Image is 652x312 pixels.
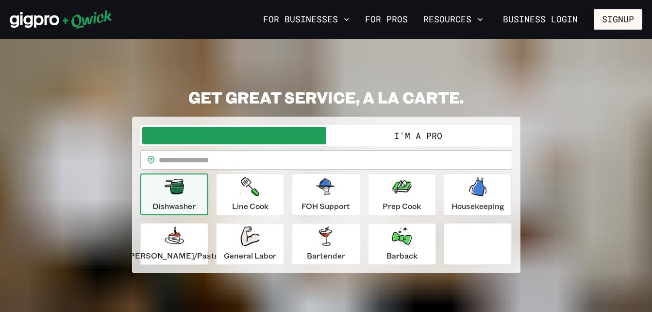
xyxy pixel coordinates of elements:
[152,200,196,212] p: Dishwasher
[368,223,436,265] button: Barback
[326,127,510,144] button: I'm a Pro
[224,250,276,261] p: General Labor
[495,9,586,30] a: Business Login
[444,173,512,215] button: Housekeeping
[292,173,360,215] button: FOH Support
[140,223,208,265] button: [PERSON_NAME]/Pastry
[232,200,268,212] p: Line Cook
[216,223,284,265] button: General Labor
[419,11,487,28] button: Resources
[292,223,360,265] button: Bartender
[594,9,642,30] button: Signup
[307,250,345,261] p: Bartender
[132,87,520,107] h2: GET GREAT SERVICE, A LA CARTE.
[301,200,350,212] p: FOH Support
[127,250,222,261] p: [PERSON_NAME]/Pastry
[383,200,421,212] p: Prep Cook
[142,127,326,144] button: I'm a Business
[140,173,208,215] button: Dishwasher
[259,11,353,28] button: For Businesses
[216,173,284,215] button: Line Cook
[451,200,504,212] p: Housekeeping
[368,173,436,215] button: Prep Cook
[386,250,418,261] p: Barback
[361,11,412,28] a: For Pros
